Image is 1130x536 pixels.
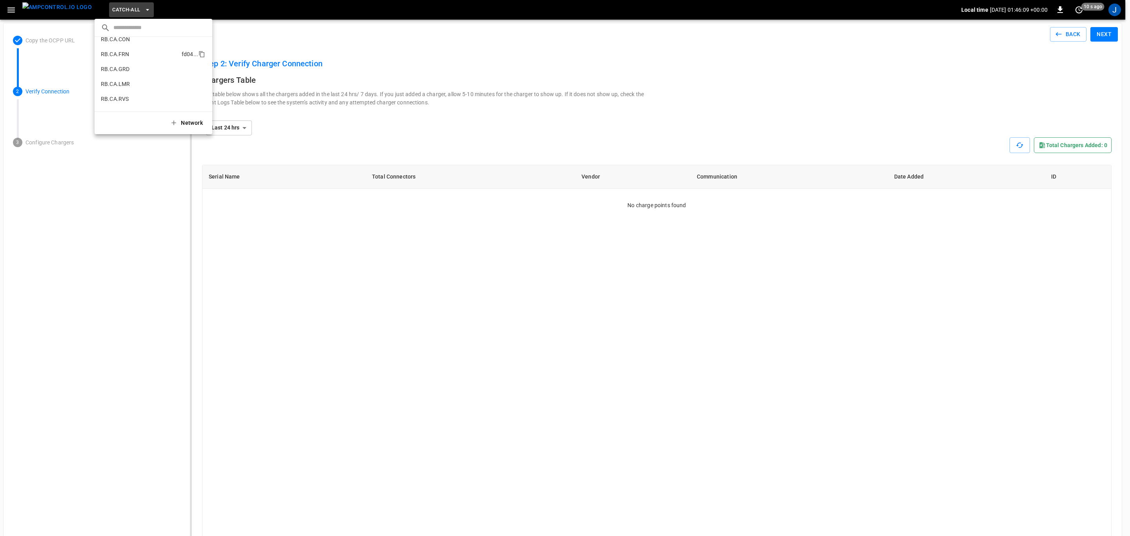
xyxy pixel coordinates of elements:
p: RB.CA.CON [101,35,130,43]
div: copy [198,49,206,59]
p: RB.CA.GRD [101,65,129,73]
p: RB.CA.RVS [101,95,129,103]
p: RB.CA.FRN [101,50,129,58]
button: Network [165,115,209,131]
p: RB.CA.SDG [101,110,129,118]
p: RB.CA.LMR [101,80,130,88]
